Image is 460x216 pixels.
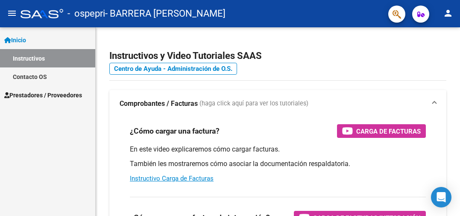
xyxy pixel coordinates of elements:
a: Centro de Ayuda - Administración de O.S. [109,63,237,75]
button: Carga de Facturas [337,124,426,138]
p: En este video explicaremos cómo cargar facturas. [130,145,426,154]
span: - BARRERA [PERSON_NAME] [105,4,226,23]
p: También les mostraremos cómo asociar la documentación respaldatoria. [130,159,426,169]
span: - ospepri [67,4,105,23]
strong: Comprobantes / Facturas [120,99,198,108]
span: Prestadores / Proveedores [4,90,82,100]
mat-expansion-panel-header: Comprobantes / Facturas (haga click aquí para ver los tutoriales) [109,90,446,117]
mat-icon: person [443,8,453,18]
a: Instructivo Carga de Facturas [130,175,214,182]
h2: Instructivos y Video Tutoriales SAAS [109,48,446,64]
span: Carga de Facturas [356,126,421,137]
div: Open Intercom Messenger [431,187,451,207]
span: (haga click aquí para ver los tutoriales) [199,99,308,108]
h3: ¿Cómo cargar una factura? [130,125,220,137]
span: Inicio [4,35,26,45]
mat-icon: menu [7,8,17,18]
